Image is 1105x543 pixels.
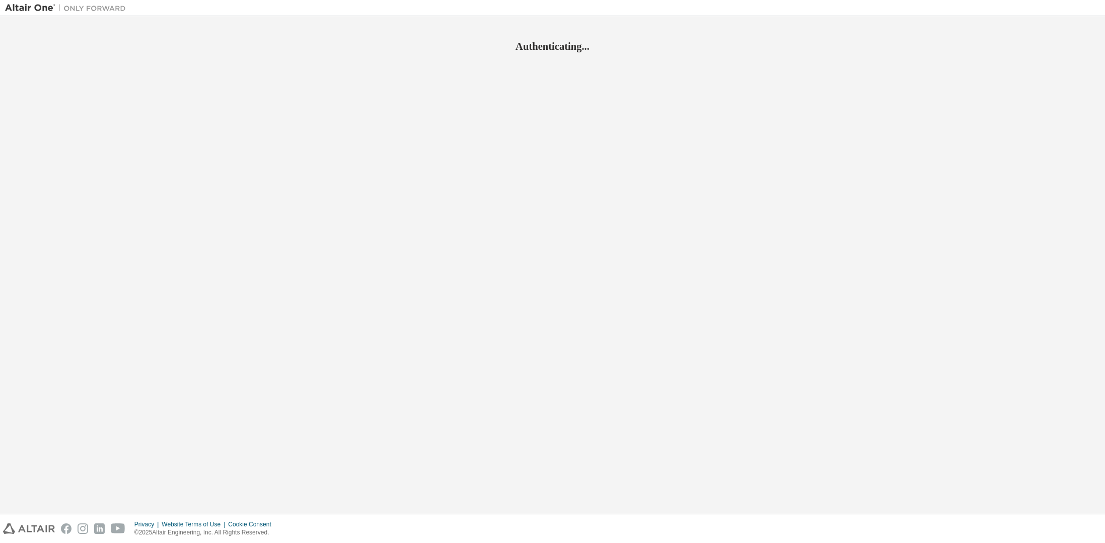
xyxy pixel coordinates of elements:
div: Cookie Consent [228,520,277,528]
img: Altair One [5,3,131,13]
img: instagram.svg [78,523,88,534]
p: © 2025 Altair Engineering, Inc. All Rights Reserved. [134,528,277,537]
div: Privacy [134,520,162,528]
img: facebook.svg [61,523,71,534]
img: youtube.svg [111,523,125,534]
div: Website Terms of Use [162,520,228,528]
img: linkedin.svg [94,523,105,534]
h2: Authenticating... [5,40,1100,53]
img: altair_logo.svg [3,523,55,534]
